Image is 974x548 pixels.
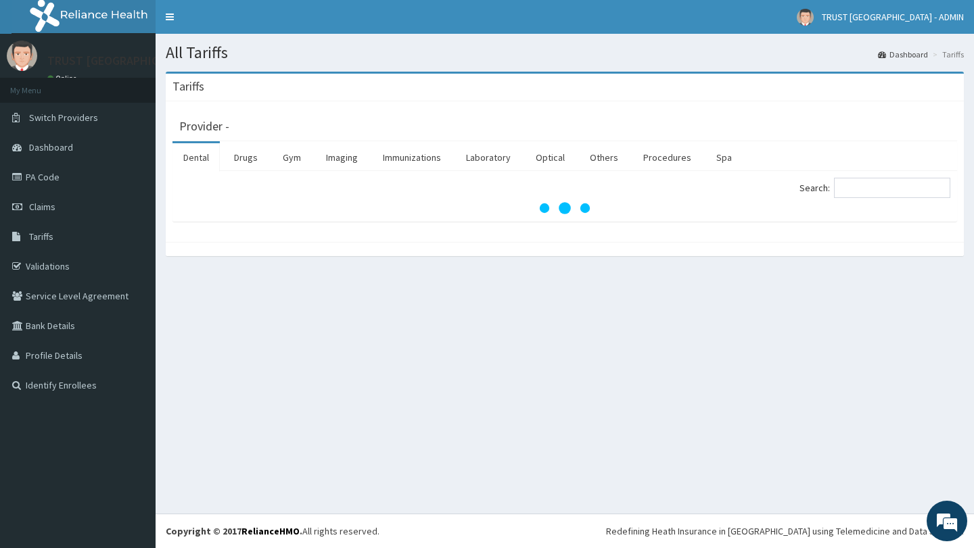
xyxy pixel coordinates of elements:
[579,143,629,172] a: Others
[878,49,928,60] a: Dashboard
[315,143,369,172] a: Imaging
[29,230,53,243] span: Tariffs
[822,11,964,23] span: TRUST [GEOGRAPHIC_DATA] - ADMIN
[632,143,702,172] a: Procedures
[834,178,950,198] input: Search:
[166,525,302,537] strong: Copyright © 2017 .
[166,44,964,61] h1: All Tariffs
[29,111,98,124] span: Switch Providers
[29,201,55,213] span: Claims
[156,514,974,548] footer: All rights reserved.
[172,143,220,172] a: Dental
[372,143,452,172] a: Immunizations
[179,120,229,132] h3: Provider -
[606,524,964,538] div: Redefining Heath Insurance in [GEOGRAPHIC_DATA] using Telemedicine and Data Science!
[705,143,743,172] a: Spa
[172,80,204,93] h3: Tariffs
[47,55,241,67] p: TRUST [GEOGRAPHIC_DATA] - ADMIN
[47,74,80,83] a: Online
[7,41,37,71] img: User Image
[799,178,950,198] label: Search:
[29,141,73,153] span: Dashboard
[223,143,269,172] a: Drugs
[272,143,312,172] a: Gym
[538,181,592,235] svg: audio-loading
[525,143,576,172] a: Optical
[929,49,964,60] li: Tariffs
[241,525,300,537] a: RelianceHMO
[797,9,814,26] img: User Image
[455,143,521,172] a: Laboratory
